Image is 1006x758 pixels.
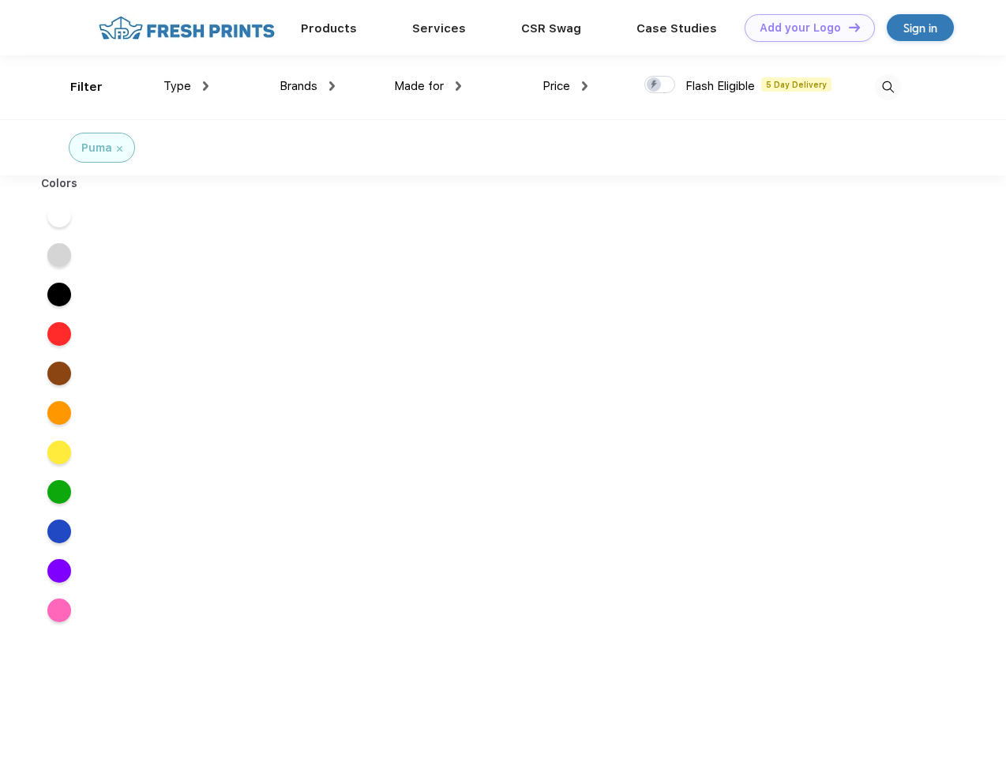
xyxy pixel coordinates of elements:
[81,140,112,156] div: Puma
[29,175,90,192] div: Colors
[875,74,901,100] img: desktop_search.svg
[542,79,570,93] span: Price
[412,21,466,36] a: Services
[203,81,208,91] img: dropdown.png
[760,21,841,35] div: Add your Logo
[761,77,831,92] span: 5 Day Delivery
[117,146,122,152] img: filter_cancel.svg
[887,14,954,41] a: Sign in
[521,21,581,36] a: CSR Swag
[903,19,937,37] div: Sign in
[849,23,860,32] img: DT
[94,14,280,42] img: fo%20logo%202.webp
[301,21,357,36] a: Products
[394,79,444,93] span: Made for
[329,81,335,91] img: dropdown.png
[456,81,461,91] img: dropdown.png
[70,78,103,96] div: Filter
[685,79,755,93] span: Flash Eligible
[582,81,587,91] img: dropdown.png
[163,79,191,93] span: Type
[280,79,317,93] span: Brands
